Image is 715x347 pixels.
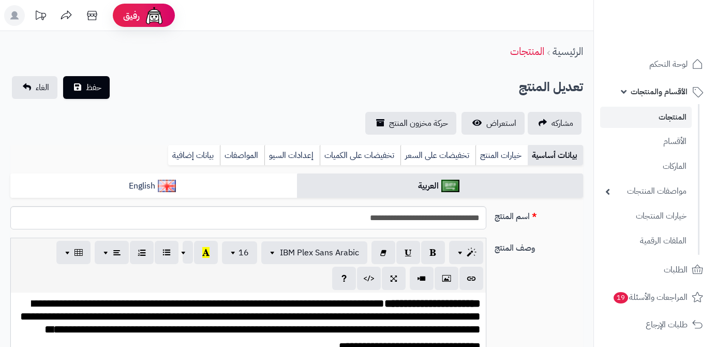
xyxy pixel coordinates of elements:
a: خيارات المنتج [475,145,528,166]
a: إعدادات السيو [264,145,320,166]
a: English [10,173,297,199]
a: المنتجات [510,44,544,59]
span: 19 [614,292,628,303]
a: مواصفات المنتجات [600,180,692,203]
a: مشاركه [528,112,582,135]
a: العربية [297,173,584,199]
span: استعراض [486,117,516,129]
a: تخفيضات على السعر [400,145,475,166]
span: رفيق [123,9,140,22]
span: الأقسام والمنتجات [631,84,688,99]
a: الماركات [600,155,692,178]
a: الغاء [12,76,57,99]
span: IBM Plex Sans Arabic [280,247,359,259]
a: خيارات المنتجات [600,205,692,227]
a: حركة مخزون المنتج [365,112,456,135]
img: ai-face.png [144,5,165,26]
a: الأقسام [600,131,692,153]
img: English [158,180,176,192]
span: لوحة التحكم [649,57,688,71]
span: مشاركه [552,117,573,129]
a: الملفات الرقمية [600,230,692,252]
span: المراجعات والأسئلة [613,290,688,305]
a: الرئيسية [553,44,583,59]
span: حفظ [86,81,101,94]
img: العربية [441,180,459,192]
a: المنتجات [600,107,692,128]
a: لوحة التحكم [600,52,709,77]
a: طلبات الإرجاع [600,312,709,337]
a: المواصفات [220,145,264,166]
label: وصف المنتج [490,238,587,254]
a: بيانات أساسية [528,145,583,166]
a: الطلبات [600,257,709,282]
img: logo-2.png [645,26,705,48]
span: الغاء [36,81,49,94]
h2: تعديل المنتج [519,77,583,98]
a: تحديثات المنصة [27,5,53,28]
label: اسم المنتج [490,206,587,223]
span: الطلبات [664,263,688,277]
button: حفظ [63,76,110,99]
span: حركة مخزون المنتج [389,117,448,129]
span: 16 [239,247,249,259]
a: استعراض [461,112,525,135]
a: بيانات إضافية [168,145,220,166]
a: المراجعات والأسئلة19 [600,285,709,310]
button: IBM Plex Sans Arabic [261,241,367,264]
span: طلبات الإرجاع [646,317,688,332]
a: تخفيضات على الكميات [320,145,400,166]
button: 16 [222,241,257,264]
